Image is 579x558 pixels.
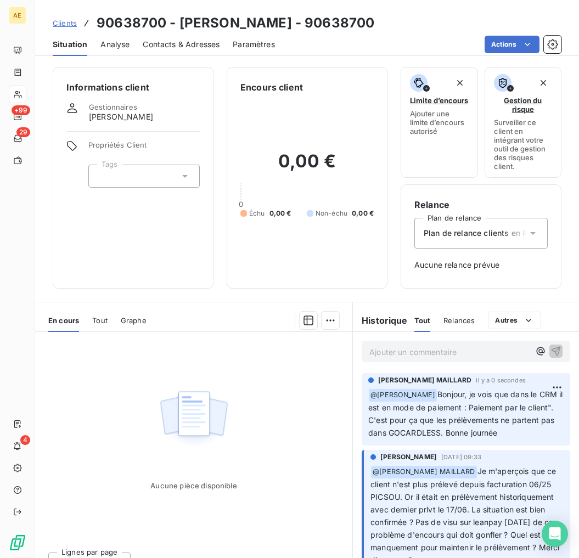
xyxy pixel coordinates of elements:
[378,375,471,385] span: [PERSON_NAME] MAILLARD
[441,454,481,460] span: [DATE] 09:33
[159,385,229,453] img: Empty state
[150,481,237,490] span: Aucune pièce disponible
[239,200,243,208] span: 0
[410,109,469,136] span: Ajouter une limite d’encours autorisé
[316,208,347,218] span: Non-échu
[485,36,539,53] button: Actions
[353,314,408,327] h6: Historique
[542,521,568,547] div: Open Intercom Messenger
[369,389,437,402] span: @ [PERSON_NAME]
[143,39,220,50] span: Contacts & Adresses
[368,390,565,437] span: Bonjour, je vois que dans le CRM il est en mode de paiement : Paiement par le client". C'est pour...
[485,67,562,178] button: Gestion du risqueSurveiller ce client en intégrant votre outil de gestion des risques client.
[352,208,374,218] span: 0,00 €
[380,452,437,462] span: [PERSON_NAME]
[53,39,87,50] span: Situation
[414,260,548,270] span: Aucune relance prévue
[92,316,108,325] span: Tout
[100,39,130,50] span: Analyse
[48,316,79,325] span: En cours
[410,96,468,105] span: Limite d’encours
[20,435,30,445] span: 4
[488,312,541,329] button: Autres
[233,39,275,50] span: Paramètres
[88,140,200,156] span: Propriétés Client
[53,18,77,29] a: Clients
[89,111,153,122] span: [PERSON_NAME]
[12,105,30,115] span: +99
[89,103,137,111] span: Gestionnaires
[414,198,548,211] h6: Relance
[53,19,77,27] span: Clients
[9,534,26,551] img: Logo LeanPay
[414,316,431,325] span: Tout
[401,67,478,178] button: Limite d’encoursAjouter une limite d’encours autorisé
[424,228,548,239] span: Plan de relance clients en Picsou
[240,150,374,183] h2: 0,00 €
[494,118,553,171] span: Surveiller ce client en intégrant votre outil de gestion des risques client.
[66,81,200,94] h6: Informations client
[269,208,291,218] span: 0,00 €
[240,81,303,94] h6: Encours client
[121,316,147,325] span: Graphe
[16,127,30,137] span: 29
[9,7,26,24] div: AE
[249,208,265,218] span: Échu
[97,13,374,33] h3: 90638700 - [PERSON_NAME] - 90638700
[443,316,475,325] span: Relances
[98,171,106,181] input: Ajouter une valeur
[494,96,553,114] span: Gestion du risque
[371,466,476,478] span: @ [PERSON_NAME] MAILLARD
[476,377,526,384] span: il y a 0 secondes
